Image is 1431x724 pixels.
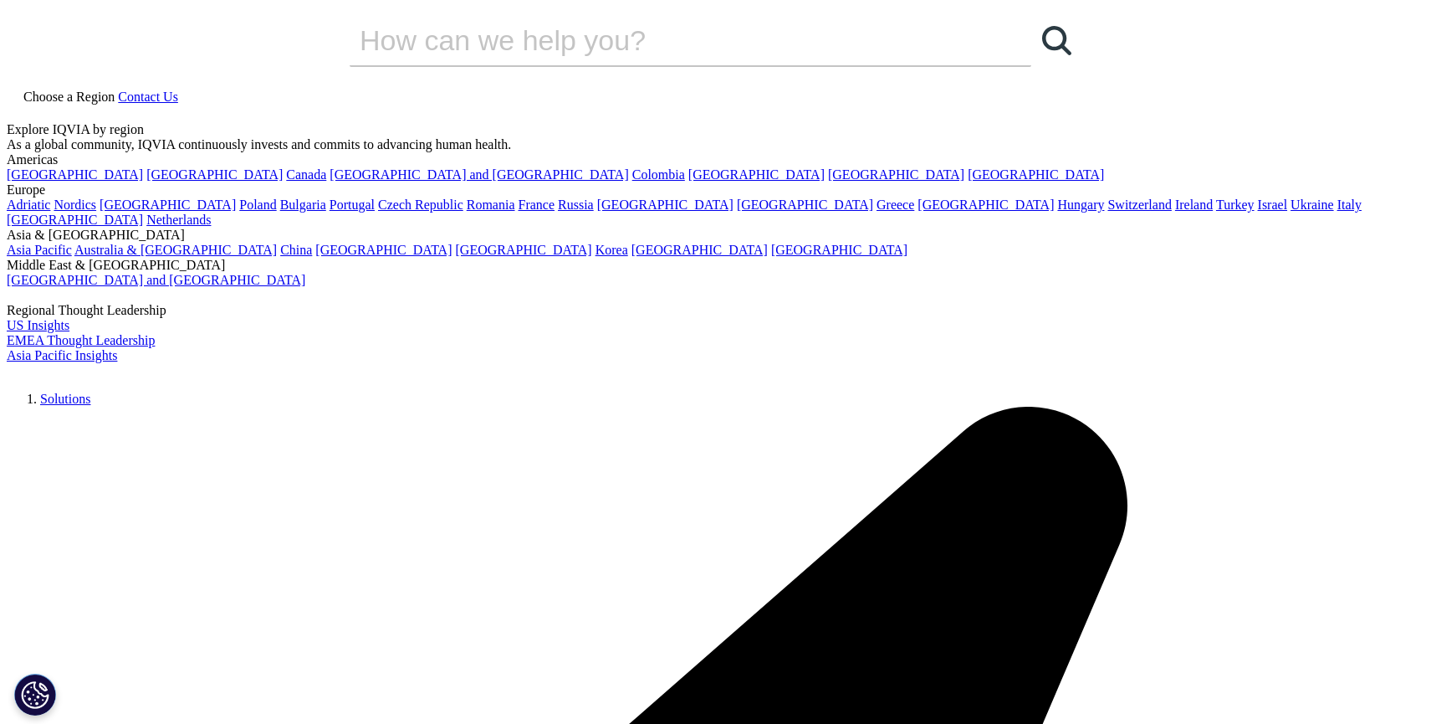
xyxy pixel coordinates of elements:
[315,243,452,257] a: [GEOGRAPHIC_DATA]
[7,258,1424,273] div: Middle East & [GEOGRAPHIC_DATA]
[7,273,305,287] a: [GEOGRAPHIC_DATA] and [GEOGRAPHIC_DATA]
[7,152,1424,167] div: Americas
[239,198,276,212] a: Poland
[286,167,326,182] a: Canada
[7,333,155,347] a: EMEA Thought Leadership
[519,198,555,212] a: France
[828,167,964,182] a: [GEOGRAPHIC_DATA]
[7,318,69,332] a: US Insights
[1258,198,1288,212] a: Israel
[688,167,825,182] a: [GEOGRAPHIC_DATA]
[7,167,143,182] a: [GEOGRAPHIC_DATA]
[7,213,143,227] a: [GEOGRAPHIC_DATA]
[14,674,56,716] button: Cookies Settings
[1042,26,1071,55] svg: Search
[7,137,1424,152] div: As a global community, IQVIA continuously invests and commits to advancing human health.
[558,198,594,212] a: Russia
[118,90,178,104] a: Contact Us
[1216,198,1255,212] a: Turkey
[74,243,277,257] a: Australia & [GEOGRAPHIC_DATA]
[7,182,1424,198] div: Europe
[280,198,326,212] a: Bulgaria
[330,167,628,182] a: [GEOGRAPHIC_DATA] and [GEOGRAPHIC_DATA]
[595,243,628,257] a: Korea
[631,243,768,257] a: [GEOGRAPHIC_DATA]
[597,198,733,212] a: [GEOGRAPHIC_DATA]
[1031,15,1081,65] a: Search
[330,198,375,212] a: Portugal
[1337,198,1362,212] a: Italy
[7,198,50,212] a: Adriatic
[7,243,72,257] a: Asia Pacific
[876,198,914,212] a: Greece
[1175,198,1213,212] a: Ireland
[146,167,283,182] a: [GEOGRAPHIC_DATA]
[467,198,515,212] a: Romania
[737,198,873,212] a: [GEOGRAPHIC_DATA]
[7,303,1424,318] div: Regional Thought Leadership
[968,167,1104,182] a: [GEOGRAPHIC_DATA]
[771,243,907,257] a: [GEOGRAPHIC_DATA]
[280,243,312,257] a: China
[632,167,685,182] a: Colombia
[146,213,211,227] a: Netherlands
[23,90,115,104] span: Choose a Region
[350,15,984,65] input: Search
[917,198,1054,212] a: [GEOGRAPHIC_DATA]
[7,348,117,362] a: Asia Pacific Insights
[54,198,96,212] a: Nordics
[1290,198,1334,212] a: Ukraine
[40,392,90,406] a: Solutions
[7,228,1424,243] div: Asia & [GEOGRAPHIC_DATA]
[456,243,592,257] a: [GEOGRAPHIC_DATA]
[378,198,463,212] a: Czech Republic
[1057,198,1104,212] a: Hungary
[1107,198,1171,212] a: Switzerland
[7,122,1424,137] div: Explore IQVIA by region
[100,198,236,212] a: [GEOGRAPHIC_DATA]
